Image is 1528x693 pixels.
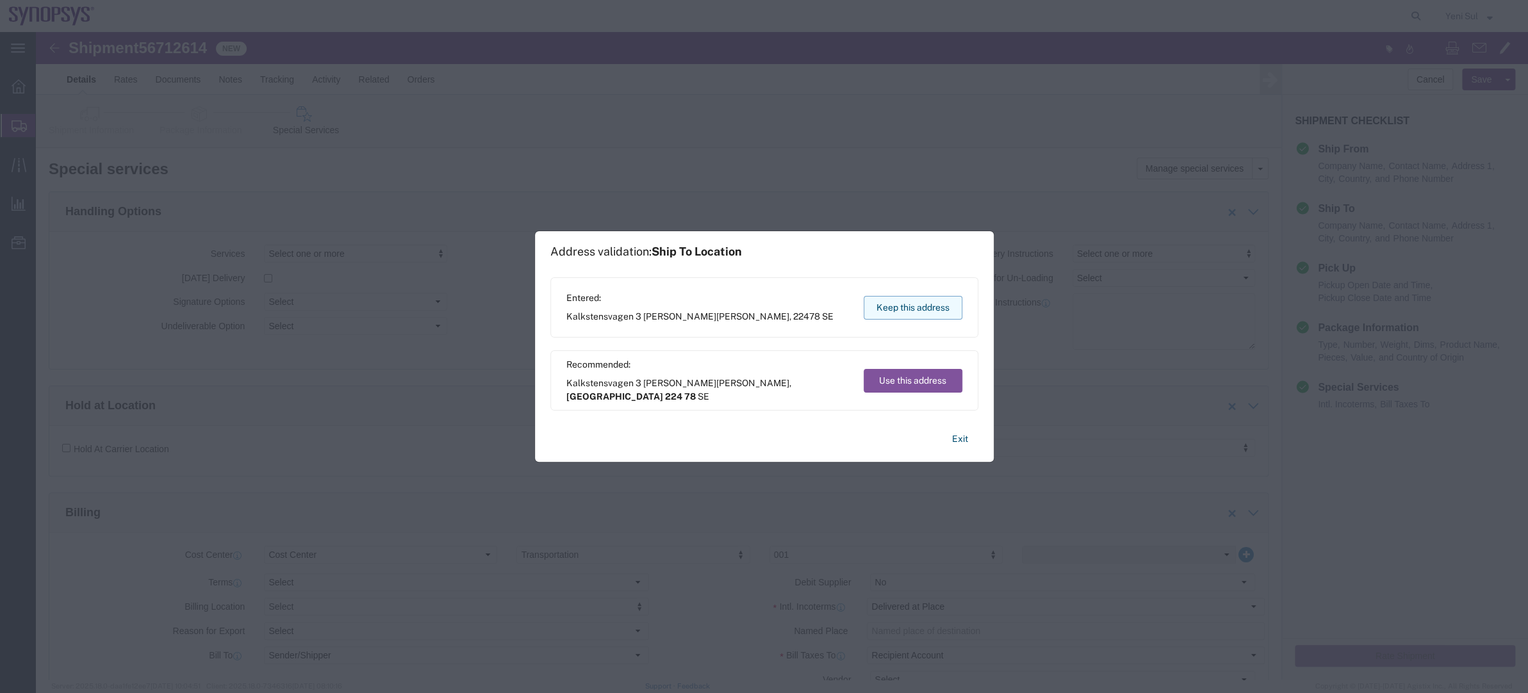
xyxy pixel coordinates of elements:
[652,245,742,258] span: Ship To Location
[822,311,834,322] span: SE
[665,391,696,402] span: 224 78
[698,391,709,402] span: SE
[566,310,834,323] span: Kalkstensvagen 3 [PERSON_NAME] ,
[716,311,789,322] span: [PERSON_NAME]
[566,291,834,305] span: Entered:
[793,311,820,322] span: 22478
[566,377,851,404] span: Kalkstensvagen 3 [PERSON_NAME] ,
[566,358,851,371] span: Recommended:
[864,296,962,320] button: Keep this address
[864,369,962,393] button: Use this address
[716,378,789,388] span: [PERSON_NAME]
[566,391,663,402] span: [GEOGRAPHIC_DATA]
[550,245,742,259] h1: Address validation:
[942,428,978,450] button: Exit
